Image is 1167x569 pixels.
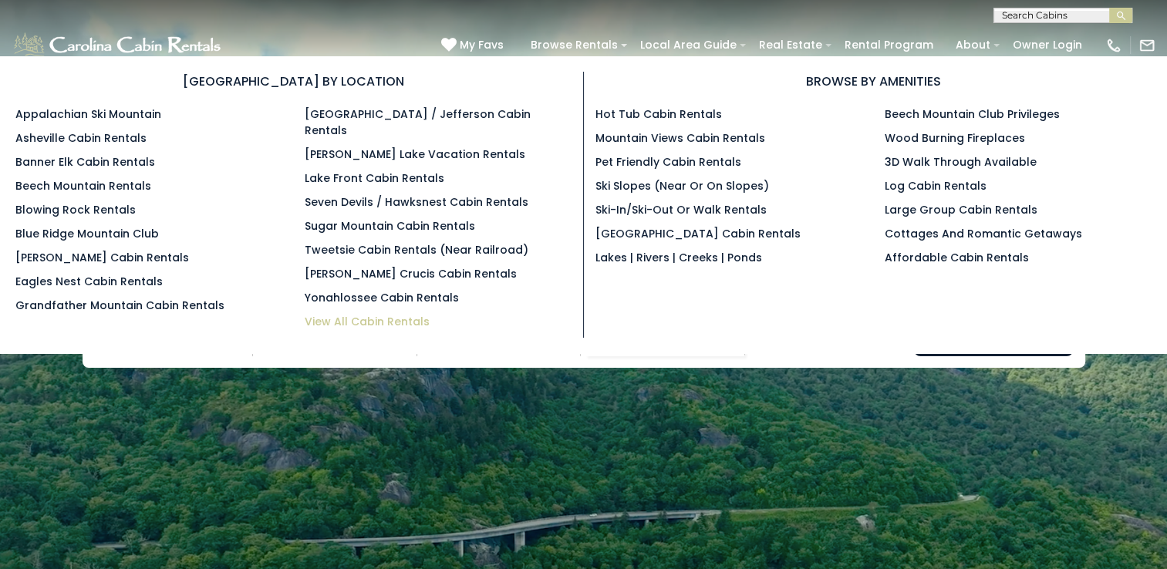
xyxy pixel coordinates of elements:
[305,242,528,258] a: Tweetsie Cabin Rentals (Near Railroad)
[305,170,444,186] a: Lake Front Cabin Rentals
[1105,37,1122,54] img: phone-regular-white.png
[1005,33,1090,57] a: Owner Login
[15,178,151,194] a: Beech Mountain Rentals
[15,202,136,217] a: Blowing Rock Rentals
[15,274,163,289] a: Eagles Nest Cabin Rentals
[885,154,1037,170] a: 3D Walk Through Available
[885,250,1029,265] a: Affordable Cabin Rentals
[632,33,744,57] a: Local Area Guide
[751,33,830,57] a: Real Estate
[305,314,430,329] a: View All Cabin Rentals
[885,106,1060,122] a: Beech Mountain Club Privileges
[595,226,801,241] a: [GEOGRAPHIC_DATA] Cabin Rentals
[15,154,155,170] a: Banner Elk Cabin Rentals
[523,33,626,57] a: Browse Rentals
[885,202,1037,217] a: Large Group Cabin Rentals
[305,266,517,281] a: [PERSON_NAME] Crucis Cabin Rentals
[305,146,525,162] a: [PERSON_NAME] Lake Vacation Rentals
[15,250,189,265] a: [PERSON_NAME] Cabin Rentals
[441,37,508,54] a: My Favs
[595,178,769,194] a: Ski Slopes (Near or On Slopes)
[595,202,767,217] a: Ski-in/Ski-Out or Walk Rentals
[460,37,504,53] span: My Favs
[15,130,147,146] a: Asheville Cabin Rentals
[595,154,741,170] a: Pet Friendly Cabin Rentals
[15,298,224,313] a: Grandfather Mountain Cabin Rentals
[595,72,1152,91] h3: BROWSE BY AMENITIES
[1138,37,1155,54] img: mail-regular-white.png
[12,30,225,61] img: White-1-1-2.png
[885,178,987,194] a: Log Cabin Rentals
[948,33,998,57] a: About
[305,106,531,138] a: [GEOGRAPHIC_DATA] / Jefferson Cabin Rentals
[595,130,765,146] a: Mountain Views Cabin Rentals
[15,106,161,122] a: Appalachian Ski Mountain
[305,218,475,234] a: Sugar Mountain Cabin Rentals
[305,290,459,305] a: Yonahlossee Cabin Rentals
[595,106,722,122] a: Hot Tub Cabin Rentals
[595,250,762,265] a: Lakes | Rivers | Creeks | Ponds
[15,72,572,91] h3: [GEOGRAPHIC_DATA] BY LOCATION
[885,226,1082,241] a: Cottages and Romantic Getaways
[837,33,941,57] a: Rental Program
[15,226,159,241] a: Blue Ridge Mountain Club
[305,194,528,210] a: Seven Devils / Hawksnest Cabin Rentals
[885,130,1025,146] a: Wood Burning Fireplaces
